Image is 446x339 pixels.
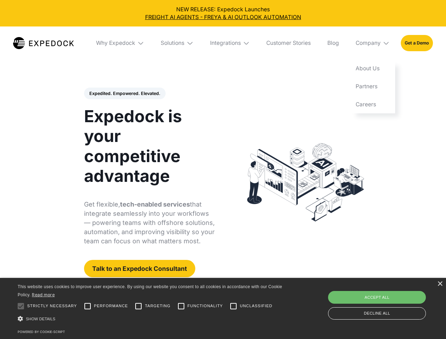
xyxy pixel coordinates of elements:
span: Strictly necessary [27,303,77,309]
a: Partners [350,78,395,96]
span: Targeting [145,303,170,309]
a: Blog [322,26,344,60]
nav: Company [350,60,395,113]
span: This website uses cookies to improve user experience. By using our website you consent to all coo... [18,284,282,297]
div: Company [350,26,395,60]
div: Solutions [155,26,199,60]
div: Show details [18,314,285,324]
p: Get flexible, that integrate seamlessly into your workflows — powering teams with offshore soluti... [84,200,215,246]
span: Performance [94,303,128,309]
a: Get a Demo [401,35,433,51]
div: Why Expedock [96,40,135,47]
iframe: Chat Widget [328,263,446,339]
div: Integrations [204,26,255,60]
a: About Us [350,60,395,78]
a: Read more [32,292,55,297]
a: Talk to an Expedock Consultant [84,260,195,277]
h1: Expedock is your competitive advantage [84,106,215,186]
span: Functionality [188,303,223,309]
a: Customer Stories [261,26,316,60]
span: Unclassified [240,303,272,309]
span: Show details [26,317,55,321]
a: Powered by cookie-script [18,330,65,334]
div: Solutions [161,40,184,47]
strong: tech-enabled services [120,201,190,208]
div: Company [356,40,381,47]
a: Careers [350,95,395,113]
div: Why Expedock [90,26,150,60]
div: Integrations [210,40,241,47]
a: FREIGHT AI AGENTS - FREYA & AI OUTLOOK AUTOMATION [6,13,441,21]
div: NEW RELEASE: Expedock Launches [6,6,441,21]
